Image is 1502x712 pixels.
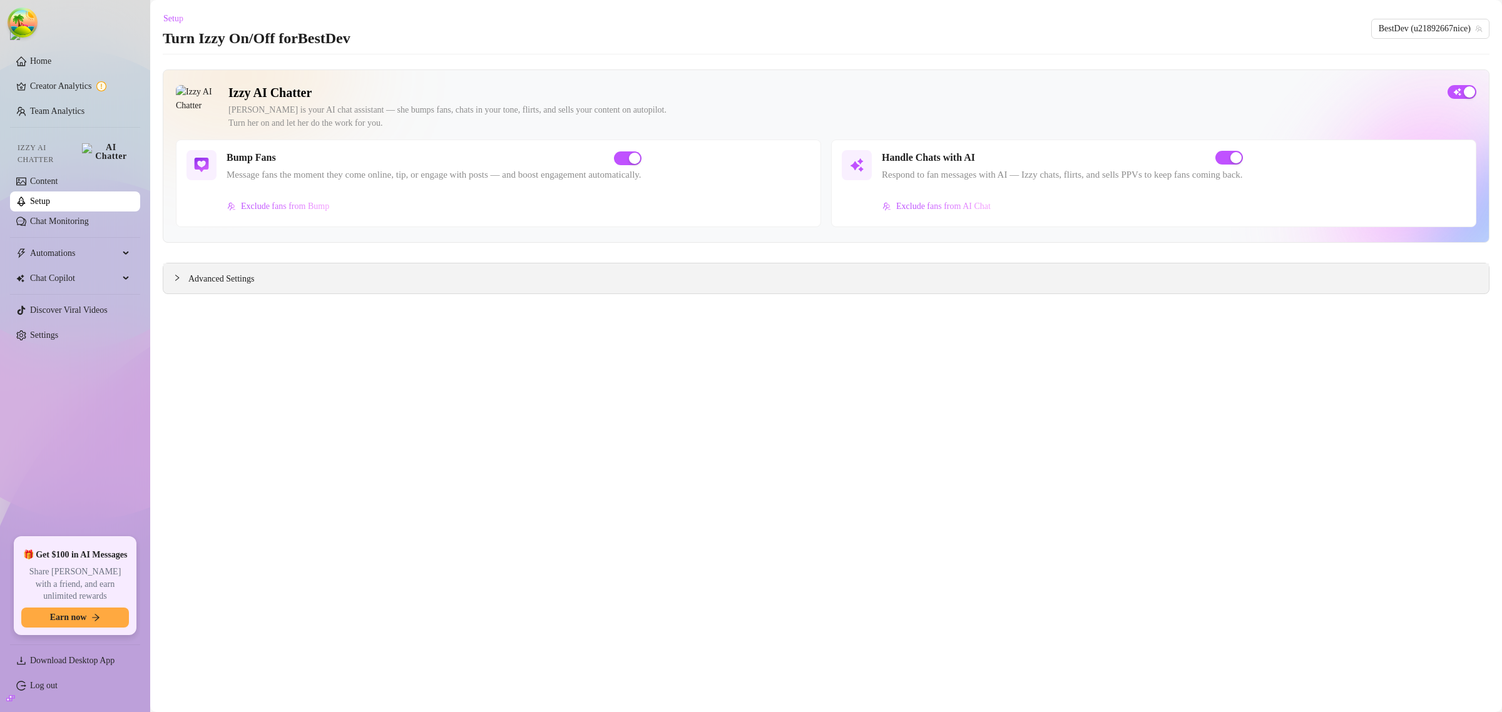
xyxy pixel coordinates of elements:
img: svg%3e [227,202,236,211]
a: Home [30,56,51,66]
span: thunderbolt [16,248,26,258]
div: collapsed [173,271,188,285]
a: Log out [30,681,58,690]
span: Download Desktop App [30,656,115,665]
button: Open Tanstack query devtools [10,10,35,35]
button: Earn nowarrow-right [21,608,129,628]
span: arrow-right [91,613,100,622]
img: Chat Copilot [16,274,24,283]
span: Advanced Settings [188,272,254,286]
span: Respond to fan messages with AI — Izzy chats, flirts, and sells PPVs to keep fans coming back. [882,168,1243,183]
a: Content [30,176,58,186]
img: svg%3e [882,202,891,211]
span: download [16,656,26,666]
a: Setup [30,196,50,206]
img: svg%3e [194,158,209,173]
span: team [1475,25,1483,33]
span: Message fans the moment they come online, tip, or engage with posts — and boost engagement automa... [227,168,641,183]
span: Exclude fans from AI Chat [896,201,991,211]
span: build [6,694,15,703]
a: Chat Monitoring [30,216,89,226]
button: Exclude fans from AI Chat [882,196,991,216]
span: Automations [30,243,119,263]
a: Team Analytics [30,106,84,116]
span: Chat Copilot [30,268,119,288]
button: Exclude fans from Bump [227,196,330,216]
img: svg%3e [849,158,864,173]
span: collapsed [173,274,181,282]
span: Exclude fans from Bump [241,201,329,211]
span: Earn now [50,613,87,623]
div: [PERSON_NAME] is your AI chat assistant — she bumps fans, chats in your tone, flirts, and sells y... [228,103,1438,130]
span: Share [PERSON_NAME] with a friend, and earn unlimited rewards [21,566,129,603]
img: Izzy AI Chatter [176,85,218,128]
a: Creator Analytics exclamation-circle [30,76,130,96]
span: Setup [163,14,183,24]
a: Settings [30,330,58,340]
button: Setup [163,9,193,29]
h5: Handle Chats with AI [882,150,975,165]
span: 🎁 Get $100 in AI Messages [23,549,128,561]
h2: Izzy AI Chatter [228,85,1438,101]
span: BestDev (u21892667nice) [1379,19,1482,38]
img: AI Chatter [82,143,130,161]
span: Izzy AI Chatter [18,142,77,166]
h3: Turn Izzy On/Off for BestDev [163,29,350,49]
a: Discover Viral Videos [30,305,108,315]
h5: Bump Fans [227,150,276,165]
